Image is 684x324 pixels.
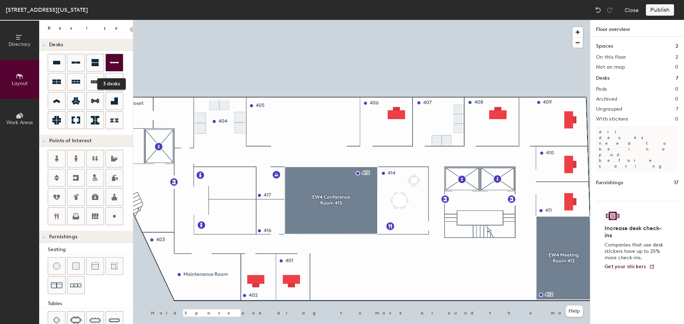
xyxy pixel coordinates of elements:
h2: 7 [676,106,678,112]
img: Sticker logo [605,210,621,222]
p: All desks need to be in a pod before saving [596,126,678,172]
span: Work Areas [6,119,33,126]
span: Furnishings [49,234,77,240]
img: Cushion [72,262,79,270]
div: Resize [48,25,126,31]
button: Couch (x2) [48,276,66,294]
h2: 0 [675,64,678,70]
div: [STREET_ADDRESS][US_STATE] [6,5,88,14]
span: Points of Interest [49,138,92,144]
h1: Desks [596,74,610,82]
img: Four seat table [53,317,60,324]
span: Layout [12,80,28,86]
h2: Pods [596,86,607,92]
span: Get your stickers [605,264,646,270]
span: Directory [9,41,31,47]
h1: 2 [675,42,678,50]
button: Stool [48,257,66,275]
h2: 0 [675,96,678,102]
button: Cushion [67,257,85,275]
img: Couch (middle) [92,262,99,270]
img: Redo [606,6,613,14]
img: Couch (x3) [70,280,82,291]
button: Help [566,306,583,317]
img: Undo [595,6,602,14]
img: Couch (corner) [111,262,118,270]
h1: Spaces [596,42,613,50]
button: Couch (middle) [86,257,104,275]
h2: Archived [596,96,617,102]
h1: Floor overview [590,20,684,37]
img: Stool [53,262,60,270]
h2: 2 [675,54,678,60]
div: Tables [48,300,133,308]
a: Get your stickers [605,264,655,270]
h2: With stickers [596,116,628,122]
h2: 0 [675,86,678,92]
span: Desks [49,42,63,48]
h1: Furnishings [596,179,623,187]
p: Companies that use desk stickers have up to 25% more check-ins. [605,242,665,261]
h2: On this floor [596,54,626,60]
h2: Ungrouped [596,106,622,112]
img: Six seat table [70,317,82,324]
h2: 0 [675,116,678,122]
button: Couch (x3) [67,276,85,294]
div: Seating [48,246,133,254]
h4: Increase desk check-ins [605,225,665,239]
button: Close [625,4,639,16]
h1: 7 [676,74,678,82]
button: 3 desks [105,54,123,71]
img: Couch (x2) [51,280,62,291]
h2: Not on map [596,64,625,70]
button: Couch (corner) [105,257,123,275]
h1: 17 [674,179,678,187]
